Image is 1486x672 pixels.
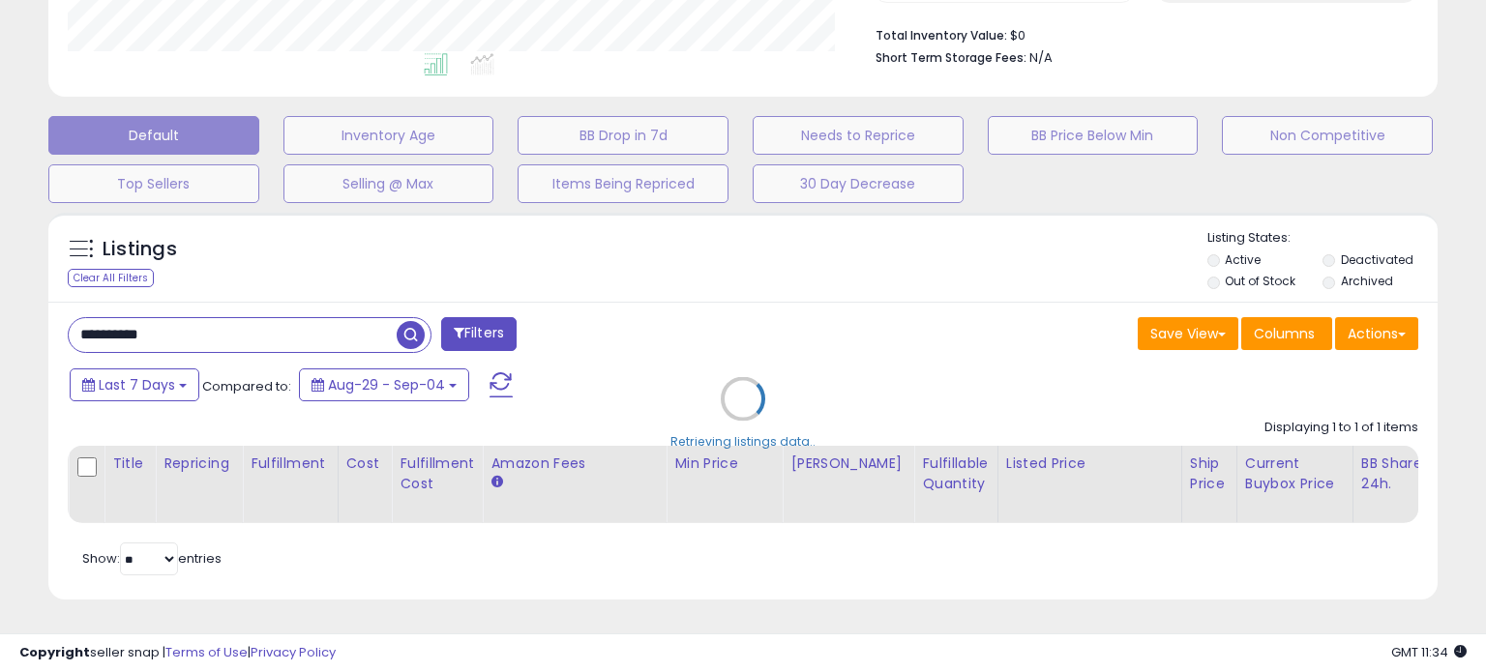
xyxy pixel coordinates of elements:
[670,432,816,450] div: Retrieving listings data..
[518,116,728,155] button: BB Drop in 7d
[988,116,1199,155] button: BB Price Below Min
[876,22,1404,45] li: $0
[1029,48,1053,67] span: N/A
[283,164,494,203] button: Selling @ Max
[251,643,336,661] a: Privacy Policy
[48,116,259,155] button: Default
[876,49,1026,66] b: Short Term Storage Fees:
[1391,643,1467,661] span: 2025-09-12 11:34 GMT
[518,164,728,203] button: Items Being Repriced
[753,116,964,155] button: Needs to Reprice
[19,643,90,661] strong: Copyright
[19,644,336,662] div: seller snap | |
[1222,116,1433,155] button: Non Competitive
[753,164,964,203] button: 30 Day Decrease
[165,643,248,661] a: Terms of Use
[283,116,494,155] button: Inventory Age
[48,164,259,203] button: Top Sellers
[876,27,1007,44] b: Total Inventory Value:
